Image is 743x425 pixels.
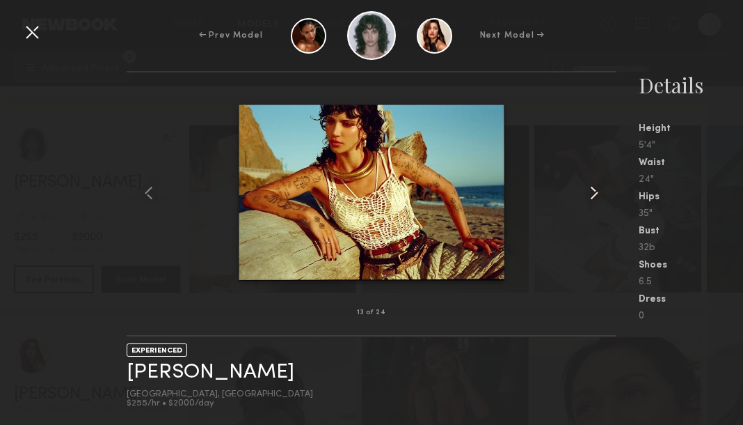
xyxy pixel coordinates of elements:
div: ← Prev Model [199,29,263,42]
div: EXPERIENCED [127,343,187,357]
div: Next Model → [480,29,545,42]
div: 0 [639,311,743,321]
div: Dress [639,295,743,304]
div: Details [639,71,743,99]
div: $255/hr • $2000/day [127,399,313,408]
div: Hips [639,192,743,202]
div: 13 of 24 [357,309,385,316]
div: Bust [639,226,743,236]
div: Shoes [639,261,743,270]
a: [PERSON_NAME] [127,362,294,383]
div: [GEOGRAPHIC_DATA], [GEOGRAPHIC_DATA] [127,390,313,399]
div: 32b [639,243,743,253]
div: Height [639,124,743,134]
div: 24" [639,175,743,185]
div: 5'4" [639,141,743,150]
div: 6.5 [639,277,743,287]
div: 35" [639,209,743,219]
div: Waist [639,158,743,168]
